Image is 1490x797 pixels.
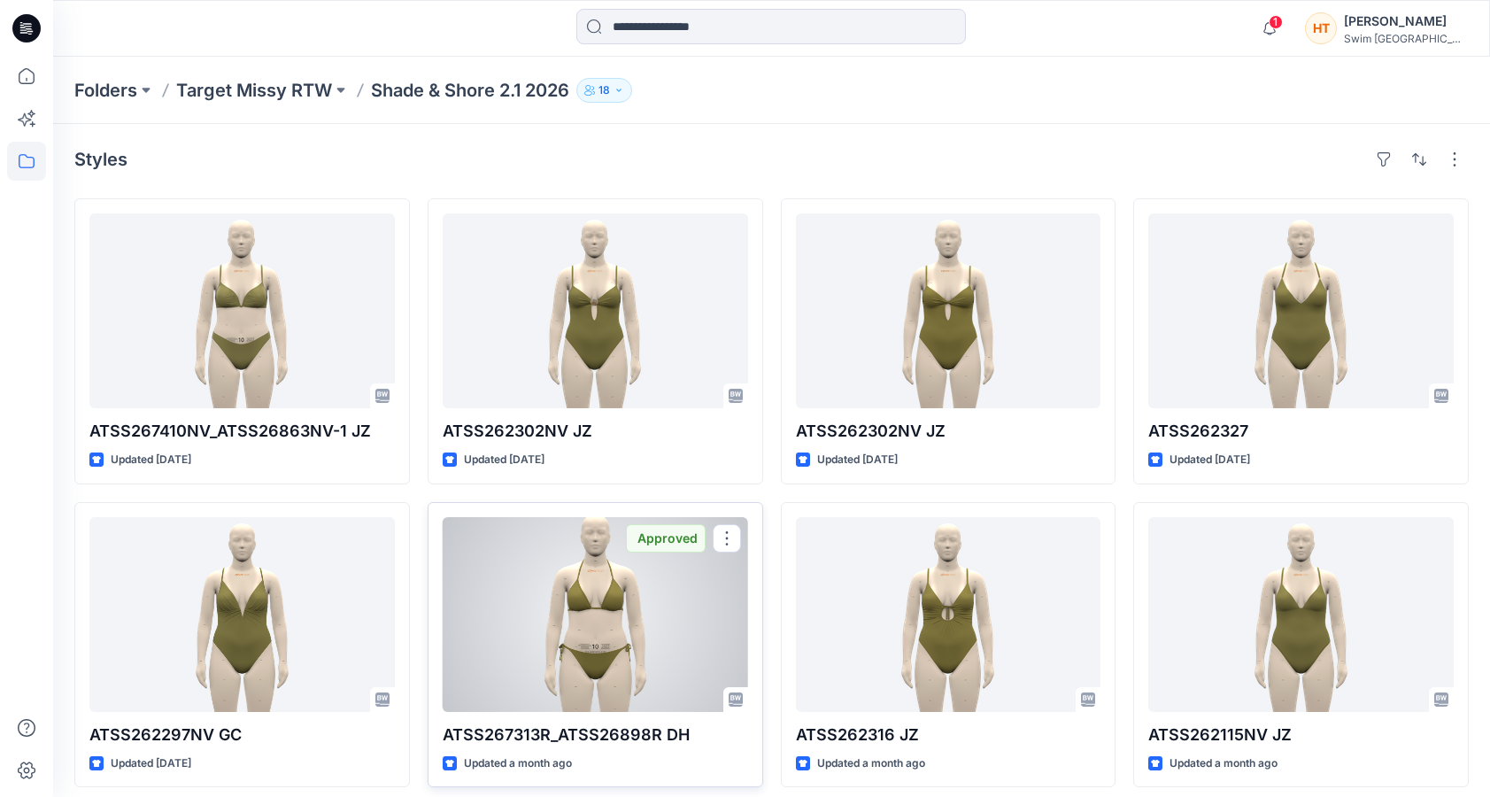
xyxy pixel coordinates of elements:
p: Updated [DATE] [817,451,898,469]
span: 1 [1269,15,1283,29]
p: ATSS262316 JZ [796,723,1101,747]
p: Updated [DATE] [111,451,191,469]
button: 18 [576,78,632,103]
div: [PERSON_NAME] [1344,11,1468,32]
div: HT [1305,12,1337,44]
p: ATSS262302NV JZ [443,419,748,444]
p: ATSS267313R_ATSS26898R DH [443,723,748,747]
a: ATSS262316 JZ [796,517,1101,712]
a: ATSS262297NV GC [89,517,395,712]
a: ATSS262327 [1148,213,1454,408]
p: ATSS262115NV JZ [1148,723,1454,747]
div: Swim [GEOGRAPHIC_DATA] [1344,32,1468,45]
p: ATSS262327 [1148,419,1454,444]
a: ATSS267410NV_ATSS26863NV-1 JZ [89,213,395,408]
p: 18 [598,81,610,100]
a: Target Missy RTW [176,78,332,103]
p: Shade & Shore 2.1 2026 [371,78,569,103]
p: ATSS262297NV GC [89,723,395,747]
h4: Styles [74,149,127,170]
a: ATSS262115NV JZ [1148,517,1454,712]
a: ATSS262302NV JZ [443,213,748,408]
a: ATSS267313R_ATSS26898R DH [443,517,748,712]
a: Folders [74,78,137,103]
p: Updated [DATE] [464,451,544,469]
p: ATSS267410NV_ATSS26863NV-1 JZ [89,419,395,444]
p: Updated a month ago [1170,754,1278,773]
p: ATSS262302NV JZ [796,419,1101,444]
p: Updated [DATE] [111,754,191,773]
p: Updated a month ago [464,754,572,773]
p: Updated a month ago [817,754,925,773]
p: Updated [DATE] [1170,451,1250,469]
a: ATSS262302NV JZ [796,213,1101,408]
